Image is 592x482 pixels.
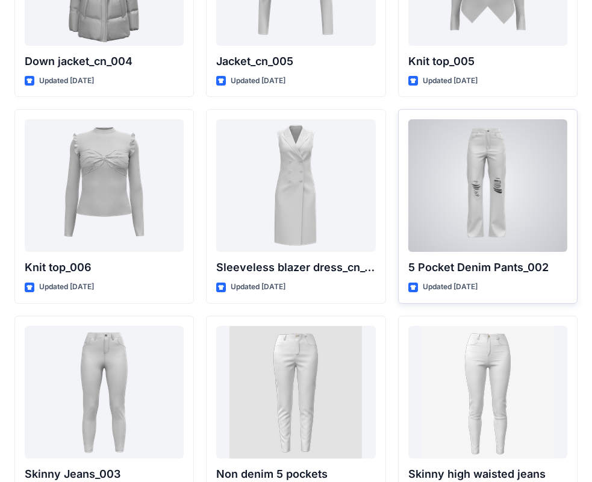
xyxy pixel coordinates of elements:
[25,119,184,252] a: Knit top_006
[216,326,375,459] a: Non denim 5 pockets
[216,119,375,252] a: Sleeveless blazer dress_cn_001
[423,281,478,293] p: Updated [DATE]
[39,281,94,293] p: Updated [DATE]
[25,326,184,459] a: Skinny Jeans_003
[25,53,184,70] p: Down jacket_cn_004
[408,326,567,459] a: Skinny high waisted jeans
[231,75,285,87] p: Updated [DATE]
[25,259,184,276] p: Knit top_006
[216,53,375,70] p: Jacket_cn_005
[231,281,285,293] p: Updated [DATE]
[408,53,567,70] p: Knit top_005
[39,75,94,87] p: Updated [DATE]
[408,259,567,276] p: 5 Pocket Denim Pants_002
[216,259,375,276] p: Sleeveless blazer dress_cn_001
[423,75,478,87] p: Updated [DATE]
[408,119,567,252] a: 5 Pocket Denim Pants_002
